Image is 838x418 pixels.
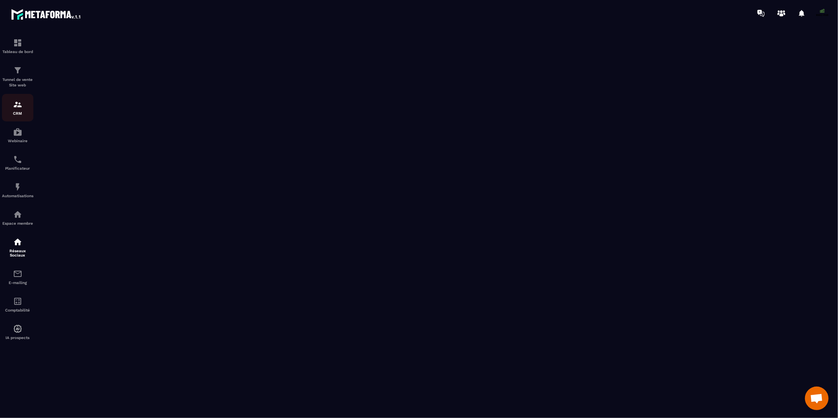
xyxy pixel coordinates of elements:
img: accountant [13,297,22,306]
a: accountantaccountantComptabilité [2,291,33,318]
img: automations [13,210,22,219]
img: scheduler [13,155,22,164]
img: automations [13,324,22,334]
p: Tunnel de vente Site web [2,77,33,88]
img: formation [13,100,22,109]
a: social-networksocial-networkRéseaux Sociaux [2,231,33,263]
p: Automatisations [2,194,33,198]
img: social-network [13,237,22,247]
p: Planificateur [2,166,33,170]
a: automationsautomationsEspace membre [2,204,33,231]
a: Ouvrir le chat [805,387,829,410]
a: formationformationCRM [2,94,33,121]
img: logo [11,7,82,21]
p: IA prospects [2,335,33,340]
img: automations [13,182,22,192]
a: formationformationTunnel de vente Site web [2,60,33,94]
p: E-mailing [2,280,33,285]
a: schedulerschedulerPlanificateur [2,149,33,176]
p: Espace membre [2,221,33,225]
a: formationformationTableau de bord [2,32,33,60]
p: Tableau de bord [2,49,33,54]
img: formation [13,66,22,75]
p: CRM [2,111,33,115]
img: automations [13,127,22,137]
p: Webinaire [2,139,33,143]
img: email [13,269,22,279]
img: formation [13,38,22,48]
a: automationsautomationsWebinaire [2,121,33,149]
p: Réseaux Sociaux [2,249,33,257]
p: Comptabilité [2,308,33,312]
a: emailemailE-mailing [2,263,33,291]
a: automationsautomationsAutomatisations [2,176,33,204]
